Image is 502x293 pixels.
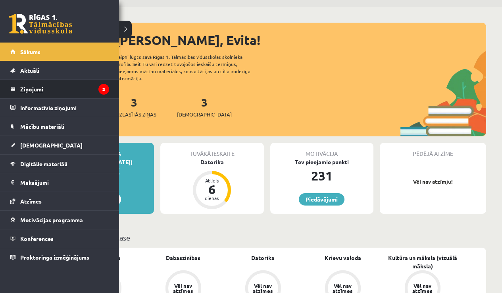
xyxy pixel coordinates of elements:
[9,14,72,34] a: Rīgas 1. Tālmācības vidusskola
[10,155,109,173] a: Digitālie materiāli
[10,229,109,248] a: Konferences
[10,211,109,229] a: Motivācijas programma
[116,53,264,82] div: Laipni lūgts savā Rīgas 1. Tālmācības vidusskolas skolnieka profilā. Šeit Tu vari redzēt tuvojošo...
[20,80,109,98] legend: Ziņojumi
[20,216,83,223] span: Motivācijas programma
[325,254,361,262] a: Krievu valoda
[383,254,462,270] a: Kultūra un māksla (vizuālā māksla)
[160,143,264,158] div: Tuvākā ieskaite
[200,196,224,200] div: dienas
[112,111,156,118] span: Neizlasītās ziņas
[10,80,109,98] a: Ziņojumi3
[20,123,64,130] span: Mācību materiāli
[112,95,156,118] a: 3Neizlasītās ziņas
[20,254,89,261] span: Proktoringa izmēģinājums
[200,178,224,183] div: Atlicis
[20,235,54,242] span: Konferences
[20,198,42,205] span: Atzīmes
[20,48,40,55] span: Sākums
[20,99,109,117] legend: Informatīvie ziņojumi
[10,192,109,210] a: Atzīmes
[51,232,483,243] p: Mācību plāns 10.b1 klase
[115,31,486,50] div: [PERSON_NAME], Evita!
[177,95,232,118] a: 3[DEMOGRAPHIC_DATA]
[10,248,109,266] a: Proktoringa izmēģinājums
[160,158,264,166] div: Datorika
[20,160,67,167] span: Digitālie materiāli
[10,61,109,80] a: Aktuāli
[20,173,109,192] legend: Maksājumi
[10,117,109,136] a: Mācību materiāli
[10,136,109,154] a: [DEMOGRAPHIC_DATA]
[299,193,344,206] a: Piedāvājumi
[10,173,109,192] a: Maksājumi
[10,43,109,61] a: Sākums
[251,254,275,262] a: Datorika
[166,254,200,262] a: Dabaszinības
[114,165,119,177] span: €
[384,178,482,186] p: Vēl nav atzīmju!
[98,84,109,95] i: 3
[200,183,224,196] div: 6
[270,166,373,185] div: 231
[270,158,373,166] div: Tev pieejamie punkti
[177,111,232,118] span: [DEMOGRAPHIC_DATA]
[20,142,83,149] span: [DEMOGRAPHIC_DATA]
[10,99,109,117] a: Informatīvie ziņojumi
[270,143,373,158] div: Motivācija
[380,143,486,158] div: Pēdējā atzīme
[160,158,264,210] a: Datorika Atlicis 6 dienas
[20,67,39,74] span: Aktuāli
